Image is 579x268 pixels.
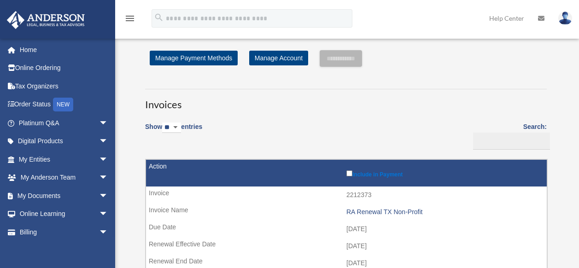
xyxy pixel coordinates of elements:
label: Show entries [145,121,202,142]
a: Online Ordering [6,59,122,77]
td: 2212373 [146,186,547,204]
input: Include in Payment [346,170,352,176]
span: arrow_drop_down [99,169,117,187]
i: search [154,12,164,23]
select: Showentries [162,122,181,133]
td: [DATE] [146,238,547,255]
span: arrow_drop_down [99,114,117,133]
label: Search: [470,121,547,150]
input: Search: [473,133,550,150]
a: Tax Organizers [6,77,122,95]
span: arrow_drop_down [99,186,117,205]
div: NEW [53,98,73,111]
a: Order StatusNEW [6,95,122,114]
span: arrow_drop_down [99,150,117,169]
span: arrow_drop_down [99,223,117,242]
label: Include in Payment [346,169,542,178]
a: Online Learningarrow_drop_down [6,205,122,223]
a: Billingarrow_drop_down [6,223,117,241]
a: Digital Productsarrow_drop_down [6,132,122,151]
a: Home [6,41,122,59]
td: [DATE] [146,221,547,238]
a: My Entitiesarrow_drop_down [6,150,122,169]
a: Manage Account [249,51,308,65]
h3: Invoices [145,89,547,112]
i: menu [124,13,135,24]
a: menu [124,16,135,24]
a: Platinum Q&Aarrow_drop_down [6,114,122,132]
a: My Anderson Teamarrow_drop_down [6,169,122,187]
a: My Documentsarrow_drop_down [6,186,122,205]
span: arrow_drop_down [99,205,117,224]
a: Manage Payment Methods [150,51,238,65]
div: RA Renewal TX Non-Profit [346,208,542,216]
img: User Pic [558,12,572,25]
span: arrow_drop_down [99,132,117,151]
img: Anderson Advisors Platinum Portal [4,11,88,29]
